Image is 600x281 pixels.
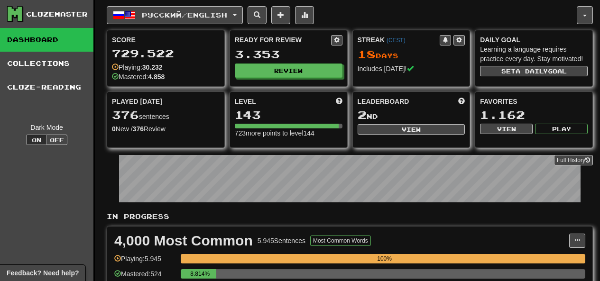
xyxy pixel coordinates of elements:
[7,123,86,132] div: Dark Mode
[133,125,144,133] strong: 376
[184,254,585,263] div: 100%
[271,6,290,24] button: Add sentence to collection
[46,135,67,145] button: Off
[148,73,165,81] strong: 4.858
[184,269,216,279] div: 8.814%
[480,124,533,134] button: View
[235,63,342,78] button: Review
[258,236,305,245] div: 5.945 Sentences
[235,128,342,138] div: 723 more points to level 144
[358,48,465,61] div: Day s
[358,97,409,106] span: Leaderboard
[142,11,227,19] span: Русский / English
[458,97,465,106] span: This week in points, UTC
[310,236,371,246] button: Most Common Words
[235,35,331,45] div: Ready for Review
[112,124,220,134] div: New / Review
[480,66,588,76] button: Seta dailygoal
[26,9,88,19] div: Clozemaster
[358,47,376,61] span: 18
[112,35,220,45] div: Score
[112,108,139,121] span: 376
[480,35,588,45] div: Daily Goal
[26,135,47,145] button: On
[387,37,406,44] a: (CEST)
[358,109,465,121] div: nd
[480,45,588,63] div: Learning a language requires practice every day. Stay motivated!
[235,97,256,106] span: Level
[114,254,176,270] div: Playing: 5.945
[358,35,440,45] div: Streak
[114,234,253,248] div: 4,000 Most Common
[142,63,163,71] strong: 30.232
[358,64,465,73] div: Includes [DATE]!
[480,97,588,106] div: Favorites
[358,108,367,121] span: 2
[554,155,593,165] a: Full History
[112,72,165,82] div: Mastered:
[535,124,588,134] button: Play
[112,97,162,106] span: Played [DATE]
[107,6,243,24] button: Русский/English
[336,97,342,106] span: Score more points to level up
[295,6,314,24] button: More stats
[112,125,116,133] strong: 0
[358,124,465,135] button: View
[516,68,548,74] span: a daily
[112,47,220,59] div: 729.522
[235,109,342,121] div: 143
[107,212,593,221] p: In Progress
[112,63,163,72] div: Playing:
[248,6,267,24] button: Search sentences
[7,268,79,278] span: Open feedback widget
[112,109,220,121] div: sentences
[235,48,342,60] div: 3.353
[480,109,588,121] div: 1.162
